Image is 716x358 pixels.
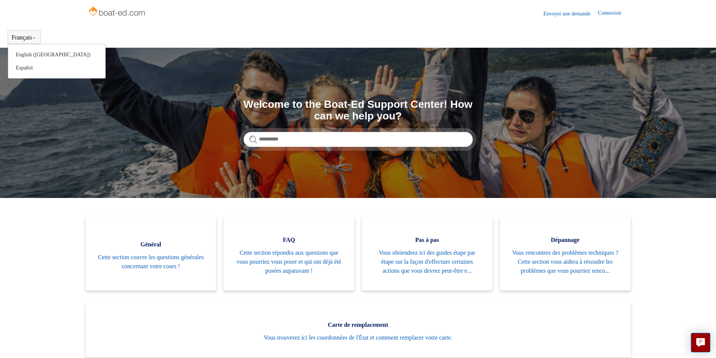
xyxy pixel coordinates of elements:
img: Page d’accueil du Centre d’aide Boat-Ed [88,5,147,20]
a: Dépannage Vous rencontrez des problèmes techniques ? Cette section vous aidera à résoudre les pro... [500,217,631,290]
a: Général Cette section couvre les questions générales concernant votre cours ! [86,217,216,290]
a: Español [8,61,105,74]
button: Français [12,34,36,41]
input: Rechercher [244,132,473,147]
span: Pas à pas [373,236,481,245]
a: Carte de remplacement Vous trouverez ici les coordonnées de l'État et comment remplacer votre carte. [86,302,631,357]
h1: Welcome to the Boat-Ed Support Center! How can we help you? [244,99,473,122]
a: Envoyer une demande [543,10,598,18]
span: Dépannage [511,236,619,245]
span: FAQ [235,236,343,245]
a: English ([GEOGRAPHIC_DATA]) [8,48,105,61]
button: Live chat [691,333,710,352]
span: Cette section répondra aux questions que vous pourriez vous poser et qui ont déjà été posées aupa... [235,248,343,275]
a: Pas à pas Vous obtiendrez ici des guides étape par étape sur la façon d'effectuer certaines actio... [362,217,493,290]
a: Connexion [598,9,628,18]
span: Cette section couvre les questions générales concernant votre cours ! [97,253,205,271]
span: Vous obtiendrez ici des guides étape par étape sur la façon d'effectuer certaines actions que vou... [373,248,481,275]
span: Général [97,240,205,249]
a: FAQ Cette section répondra aux questions que vous pourriez vous poser et qui ont déjà été posées ... [224,217,354,290]
span: Vous rencontrez des problèmes techniques ? Cette section vous aidera à résoudre les problèmes que... [511,248,619,275]
span: Carte de remplacement [97,320,619,329]
span: Vous trouverez ici les coordonnées de l'État et comment remplacer votre carte. [97,333,619,342]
